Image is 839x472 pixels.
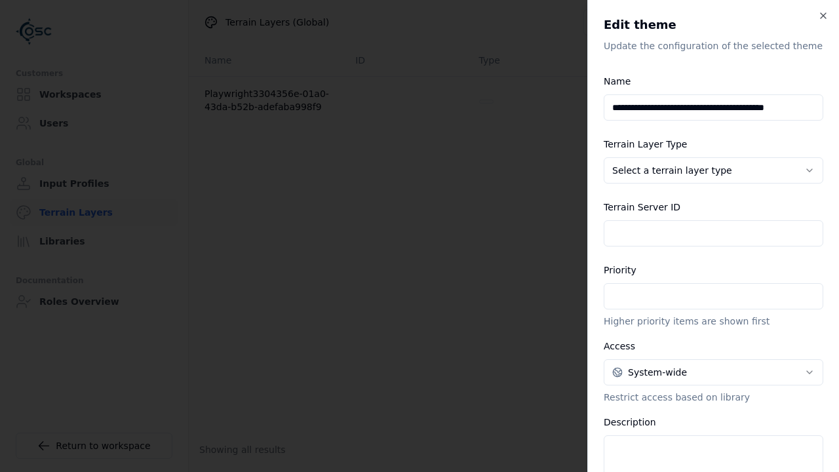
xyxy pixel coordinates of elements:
label: Description [604,417,656,427]
label: Terrain Server ID [604,202,680,212]
label: Terrain Layer Type [604,139,687,149]
label: Access [604,341,635,351]
label: Priority [604,265,636,275]
p: Update the configuration of the selected theme [604,39,823,52]
p: Restrict access based on library [604,391,823,404]
h2: Edit theme [604,16,823,34]
p: Higher priority items are shown first [604,315,823,328]
label: Name [604,76,631,87]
